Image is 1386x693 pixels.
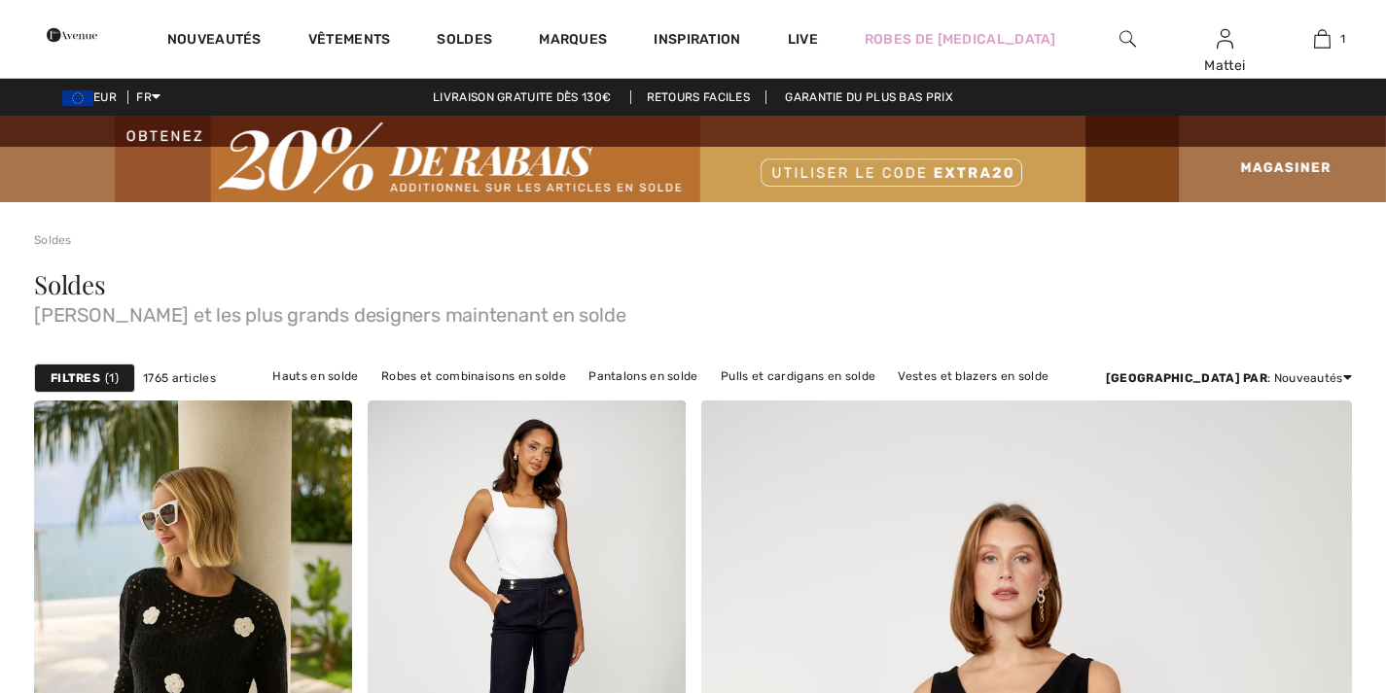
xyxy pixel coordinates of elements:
iframe: Ouvre un widget dans lequel vous pouvez chatter avec l’un de nos agents [1260,547,1367,596]
img: Mon panier [1314,27,1331,51]
a: Vêtements d'extérieur en solde [616,389,816,414]
span: 1765 articles [143,369,216,387]
strong: [GEOGRAPHIC_DATA] par [1106,371,1267,385]
span: Soldes [34,267,106,301]
div: : Nouveautés [1106,369,1352,387]
a: Marques [539,31,607,52]
a: Vêtements [308,31,391,52]
img: Mes infos [1217,27,1233,51]
a: 1 [1274,27,1369,51]
a: Live [788,29,818,50]
span: Inspiration [654,31,740,52]
span: 1 [105,369,119,387]
a: Soldes [34,233,72,247]
a: Hauts en solde [263,364,368,389]
div: Mattei [1178,55,1273,76]
a: Livraison gratuite dès 130€ [417,90,626,104]
span: [PERSON_NAME] et les plus grands designers maintenant en solde [34,297,1352,325]
img: 1ère Avenue [47,16,97,54]
a: Soldes [437,31,492,52]
a: Robes et combinaisons en solde [372,364,576,389]
span: 1 [1340,30,1345,48]
span: FR [136,90,160,104]
strong: Filtres [51,369,100,387]
a: Nouveautés [167,31,262,52]
a: Robes de [MEDICAL_DATA] [865,29,1056,50]
a: Pantalons en solde [579,364,707,389]
a: Retours faciles [630,90,767,104]
img: Euro [62,90,93,106]
a: Garantie du plus bas prix [769,90,969,104]
a: Se connecter [1217,29,1233,48]
a: Vestes et blazers en solde [888,364,1058,389]
img: recherche [1119,27,1136,51]
a: Pulls et cardigans en solde [711,364,885,389]
span: EUR [62,90,124,104]
a: Jupes en solde [506,389,612,414]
